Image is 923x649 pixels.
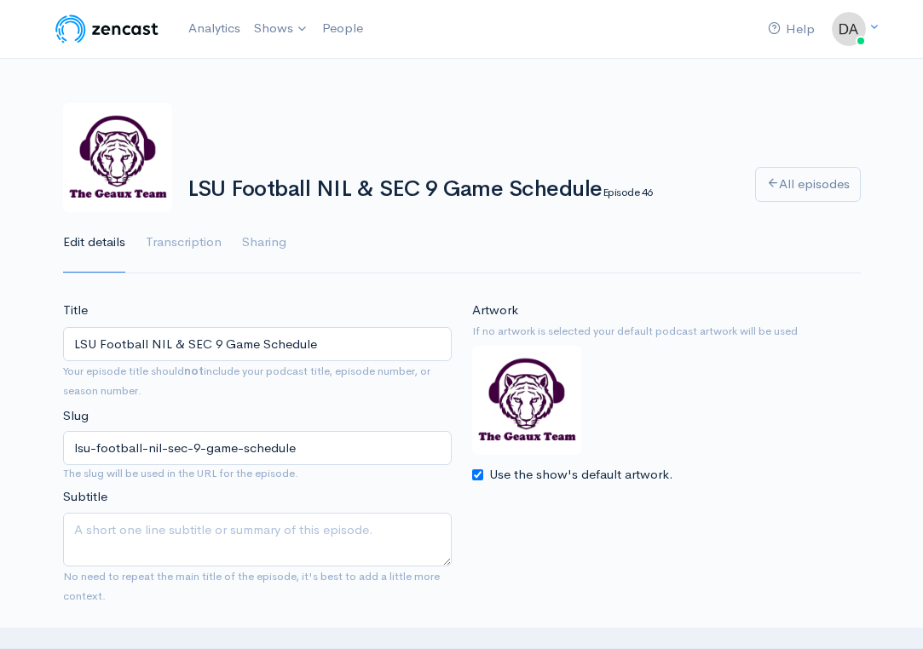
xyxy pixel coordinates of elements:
[761,11,822,48] a: Help
[472,323,861,340] small: If no artwork is selected your default podcast artwork will be used
[184,364,204,378] strong: not
[63,212,125,273] a: Edit details
[63,364,430,398] small: Your episode title should include your podcast title, episode number, or season number.
[63,301,88,320] label: Title
[603,185,653,199] small: Episode 46
[832,12,866,46] img: ...
[187,177,735,202] h1: LSU Football NIL & SEC 9 Game Schedule
[63,327,452,362] input: What is the episode's title?
[63,569,440,603] small: No need to repeat the main title of the episode, it's best to add a little more context.
[247,10,315,48] a: Shows
[489,465,673,485] label: Use the show's default artwork.
[63,465,452,482] small: The slug will be used in the URL for the episode.
[755,167,861,202] a: All episodes
[315,10,370,47] a: People
[242,212,286,273] a: Sharing
[472,301,518,320] label: Artwork
[53,12,161,46] img: ZenCast Logo
[63,487,107,507] label: Subtitle
[146,212,222,273] a: Transcription
[63,431,452,466] input: title-of-episode
[63,406,89,426] label: Slug
[182,10,247,47] a: Analytics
